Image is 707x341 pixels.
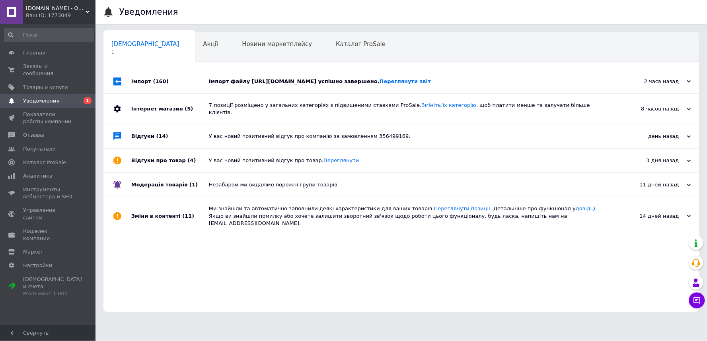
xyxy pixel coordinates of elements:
[131,149,209,172] div: Відгуки про товар
[131,94,209,124] div: Інтернет магазин
[612,157,691,164] div: 3 дня назад
[434,205,490,211] a: Переглянути позиції
[209,157,612,164] div: У вас новий позитивний відгук про товар.
[209,102,612,116] div: 7 позиції розміщено у загальних категоріях з підвищеними ставками ProSale. , щоб платити менше та...
[336,41,386,48] span: Каталог ProSale
[23,159,66,166] span: Каталог ProSale
[23,276,82,298] span: [DEMOGRAPHIC_DATA] и счета
[156,133,168,139] span: (14)
[23,290,82,297] div: Prom микс 1 000
[23,63,74,77] span: Заказы и сообщения
[612,78,691,85] div: 2 часа назад
[189,182,198,188] span: (1)
[26,5,86,12] span: Sklad24.org - Оптовый интернет магазин склад
[131,124,209,148] div: Відгуки
[23,84,68,91] span: Товары и услуги
[131,197,209,235] div: Зміни в контенті
[689,293,705,308] button: Чат с покупателем
[153,78,169,84] span: (160)
[23,207,74,221] span: Управление сайтом
[323,157,359,163] a: Переглянути
[209,78,612,85] div: Імпорт файлу [URL][DOMAIN_NAME] успішно завершено.
[203,41,218,48] span: Акції
[23,228,74,242] span: Кошелек компании
[188,157,196,163] span: (4)
[612,181,691,188] div: 11 дней назад
[23,111,74,125] span: Показатели работы компании
[84,97,92,104] span: 1
[380,78,431,84] a: Переглянути звіт
[23,248,43,256] span: Маркет
[23,132,44,139] span: Отзывы
[4,28,94,42] input: Поиск
[119,7,178,17] h1: Уведомления
[209,181,612,188] div: Незабаром ми видалімо порожні групи товарів
[612,133,691,140] div: день назад
[576,205,596,211] a: довідці
[209,133,612,140] div: У вас новий позитивний відгук про компанію за замовленням 356499169.
[185,106,193,112] span: (5)
[612,105,691,112] div: 8 часов назад
[23,49,45,56] span: Главная
[242,41,312,48] span: Новини маркетплейсу
[23,186,74,200] span: Инструменты вебмастера и SEO
[612,213,691,220] div: 14 дней назад
[23,262,52,269] span: Настройки
[23,145,56,153] span: Покупатели
[111,49,179,55] span: 1
[26,12,95,19] div: Ваш ID: 1773049
[182,213,194,219] span: (11)
[209,205,612,227] div: Ми знайшли та автоматично заповнили деякі характеристики для ваших товарів. . Детальніше про функ...
[422,102,477,108] a: Змініть їх категорію
[131,70,209,93] div: Імпорт
[131,173,209,197] div: Модерація товарів
[111,41,179,48] span: [DEMOGRAPHIC_DATA]
[23,172,53,180] span: Аналитика
[23,97,59,105] span: Уведомления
